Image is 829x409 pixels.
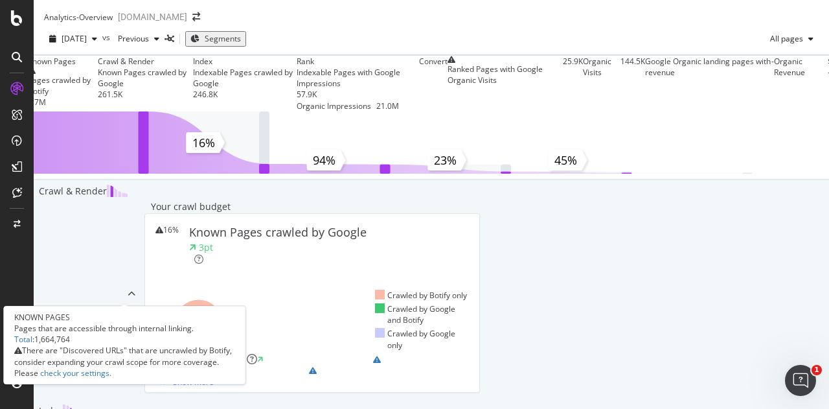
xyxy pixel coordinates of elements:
[192,12,200,21] div: arrow-right-arrow-left
[774,56,823,111] div: Organic Revenue
[645,56,771,78] div: Google Organic landing pages with revenue
[199,241,213,254] div: 3pt
[373,354,448,365] div: warning label
[14,312,234,323] div: KNOWN PAGES
[28,97,98,108] div: 1.7M
[113,29,165,49] button: Previous
[434,152,457,168] text: 23%
[98,89,193,100] div: 261.5K
[62,33,87,44] span: 2025 Sep. 18th
[620,56,645,111] div: 144.5K
[297,56,314,67] div: Rank
[28,75,98,97] div: Pages crawled by Botify
[297,67,418,89] div: Indexable Pages with Google Impressions
[375,303,469,325] div: Crawled by Google and Botify
[107,185,128,197] img: block-icon
[34,334,70,345] span: 1,664,764
[113,33,149,44] span: Previous
[419,56,448,67] div: Convert
[193,56,212,67] div: Index
[118,10,187,23] div: [DOMAIN_NAME]
[375,328,469,350] div: Crawled by Google only
[375,290,468,301] div: Crawled by Botify only
[98,67,193,89] div: Known Pages crawled by Google
[297,100,371,111] div: Organic Impressions
[151,200,231,213] div: Your crawl budget
[583,56,615,111] div: Organic Visits
[38,368,111,379] a: check your settings.
[151,365,473,376] a: SitemapsEqual25%Pages in Sitemapswarning label
[98,56,154,67] div: Crawl & Render
[785,365,816,396] iframe: Intercom live chat
[376,100,399,111] div: 21.0M
[102,32,113,43] span: vs
[765,33,803,44] span: All pages
[205,33,241,44] span: Segments
[555,152,578,168] text: 45%
[44,12,113,23] div: Analytics - Overview
[189,224,367,241] div: Known Pages crawled by Google
[765,29,819,49] button: All pages
[193,89,297,100] div: 246.8K
[28,56,76,67] div: Known Pages
[185,31,246,46] button: Segments
[14,345,232,378] span: There are "Discovered URLs" that are uncrawled by Botify, consider expanding your crawl scope for...
[313,152,335,168] text: 94%
[771,56,774,111] div: -
[812,365,822,375] span: 1
[297,89,418,100] div: 57.9K
[448,64,563,86] div: Ranked Pages with Google Organic Visits
[44,29,102,49] button: [DATE]
[163,224,189,265] div: 16%
[193,67,297,89] div: Indexable Pages crawled by Google
[192,135,215,150] text: 16%
[309,365,384,376] div: warning label
[563,56,583,111] div: 25.9K
[14,334,32,345] a: Total
[14,323,234,334] div: Pages that are accessible through internal linking.
[39,185,107,404] div: Crawl & Render
[14,334,70,345] div: :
